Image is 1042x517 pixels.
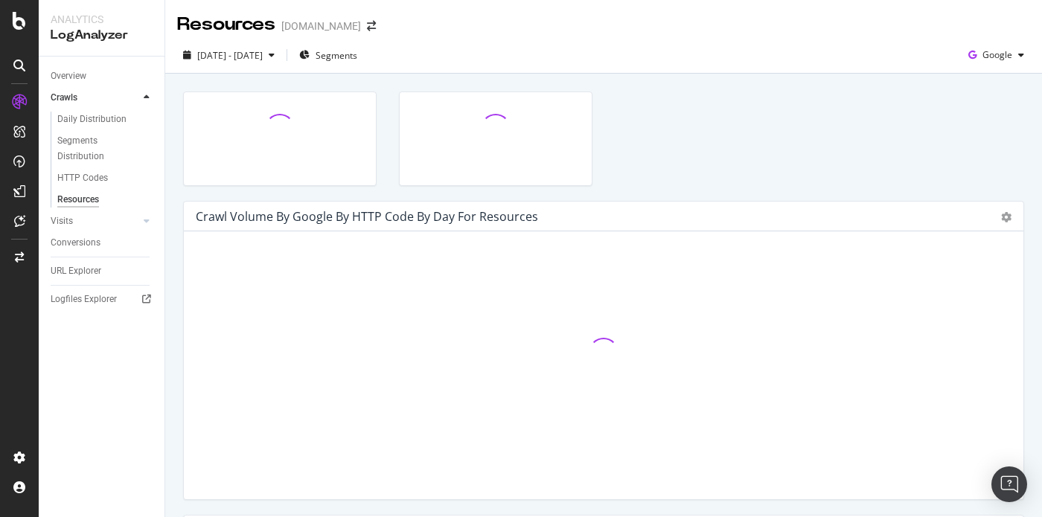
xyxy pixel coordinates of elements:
a: HTTP Codes [57,170,154,186]
div: Logfiles Explorer [51,292,117,307]
a: Overview [51,68,154,84]
div: Analytics [51,12,153,27]
span: Segments [316,49,357,62]
div: Open Intercom Messenger [991,466,1027,502]
div: Segments Distribution [57,133,140,164]
a: Conversions [51,235,154,251]
button: Segments [293,43,363,67]
div: Crawl Volume by google by HTTP Code by Day for Resources [196,209,538,224]
button: [DATE] - [DATE] [177,43,281,67]
div: HTTP Codes [57,170,108,186]
div: [DOMAIN_NAME] [281,19,361,33]
div: Daily Distribution [57,112,127,127]
div: LogAnalyzer [51,27,153,44]
div: Visits [51,213,73,229]
div: arrow-right-arrow-left [367,21,376,31]
a: Resources [57,192,154,208]
a: Crawls [51,90,139,106]
span: Google [982,48,1012,61]
a: Visits [51,213,139,229]
a: Logfiles Explorer [51,292,154,307]
a: Daily Distribution [57,112,154,127]
div: Crawls [51,90,77,106]
div: Conversions [51,235,100,251]
a: URL Explorer [51,263,154,279]
div: Resources [57,192,99,208]
div: URL Explorer [51,263,101,279]
div: gear [1001,212,1011,222]
span: [DATE] - [DATE] [197,49,263,62]
button: Google [962,43,1030,67]
div: Overview [51,68,86,84]
div: Resources [177,12,275,37]
a: Segments Distribution [57,133,154,164]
